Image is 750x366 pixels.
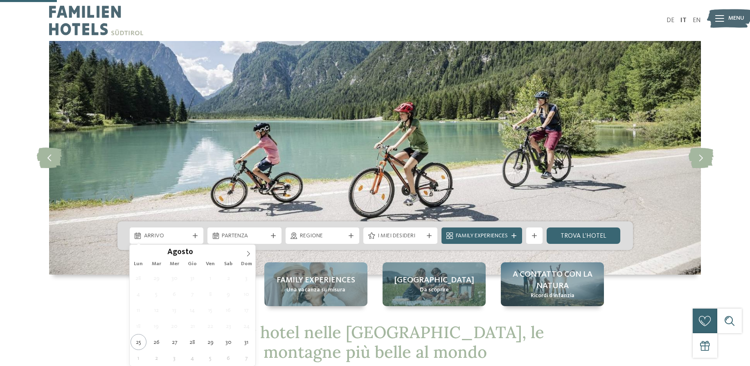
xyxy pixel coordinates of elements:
span: Settembre 3, 2025 [167,350,182,366]
span: Una vacanza su misura [286,286,345,294]
span: Partenza [222,232,267,240]
span: Agosto 15, 2025 [203,302,218,318]
span: Agosto 18, 2025 [131,318,146,334]
span: Arrivo [144,232,189,240]
span: Agosto 22, 2025 [203,318,218,334]
span: Agosto 29, 2025 [203,334,218,350]
span: Agosto 27, 2025 [167,334,182,350]
span: Agosto 9, 2025 [221,286,236,302]
span: Settembre 1, 2025 [131,350,146,366]
span: I miei desideri [378,232,423,240]
span: Agosto [167,249,193,257]
input: Year [193,248,220,256]
span: A contatto con la natura [509,269,596,292]
span: Family Experiences [456,232,508,240]
a: Family hotel nelle Dolomiti: una vacanza nel regno dei Monti Pallidi Family experiences Una vacan... [264,262,367,306]
span: Luglio 28, 2025 [131,270,146,286]
span: Sab [219,261,237,267]
span: Agosto 14, 2025 [185,302,200,318]
span: Agosto 11, 2025 [131,302,146,318]
span: Agosto 19, 2025 [149,318,164,334]
span: Settembre 5, 2025 [203,350,218,366]
a: Family hotel nelle Dolomiti: una vacanza nel regno dei Monti Pallidi A contatto con la natura Ric... [501,262,604,306]
span: Agosto 26, 2025 [149,334,164,350]
span: Agosto 17, 2025 [239,302,255,318]
a: Family hotel nelle Dolomiti: una vacanza nel regno dei Monti Pallidi [GEOGRAPHIC_DATA] Da scoprire [383,262,486,306]
span: Agosto 4, 2025 [131,286,146,302]
span: Luglio 30, 2025 [167,270,182,286]
span: Settembre 2, 2025 [149,350,164,366]
span: Agosto 31, 2025 [239,334,255,350]
span: Settembre 4, 2025 [185,350,200,366]
span: Agosto 30, 2025 [221,334,236,350]
span: Agosto 25, 2025 [131,334,146,350]
span: Family experiences [277,275,355,286]
img: Family hotel nelle Dolomiti: una vacanza nel regno dei Monti Pallidi [49,41,701,275]
span: Luglio 31, 2025 [185,270,200,286]
span: Agosto 6, 2025 [167,286,182,302]
span: Agosto 13, 2025 [167,302,182,318]
span: Agosto 10, 2025 [239,286,255,302]
span: Dom [237,261,255,267]
span: Agosto 5, 2025 [149,286,164,302]
span: Lun [130,261,148,267]
span: Settembre 7, 2025 [239,350,255,366]
span: Ricordi d’infanzia [531,292,574,300]
span: Agosto 12, 2025 [149,302,164,318]
span: Mar [147,261,165,267]
span: Regione [300,232,345,240]
span: Agosto 20, 2025 [167,318,182,334]
span: Menu [728,14,744,23]
span: Family hotel nelle [GEOGRAPHIC_DATA], le montagne più belle al mondo [206,322,544,362]
span: Agosto 2, 2025 [221,270,236,286]
span: Agosto 7, 2025 [185,286,200,302]
span: Luglio 29, 2025 [149,270,164,286]
span: Mer [165,261,183,267]
span: Agosto 16, 2025 [221,302,236,318]
span: Gio [183,261,201,267]
span: Agosto 24, 2025 [239,318,255,334]
span: Agosto 23, 2025 [221,318,236,334]
span: Agosto 1, 2025 [203,270,218,286]
span: Da scoprire [420,286,449,294]
a: IT [680,17,687,24]
span: [GEOGRAPHIC_DATA] [394,275,474,286]
span: Agosto 3, 2025 [239,270,255,286]
span: Agosto 8, 2025 [203,286,218,302]
span: Settembre 6, 2025 [221,350,236,366]
span: Agosto 28, 2025 [185,334,200,350]
a: EN [693,17,701,24]
span: Ven [201,261,219,267]
a: trova l’hotel [547,227,621,244]
span: Agosto 21, 2025 [185,318,200,334]
a: DE [667,17,674,24]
